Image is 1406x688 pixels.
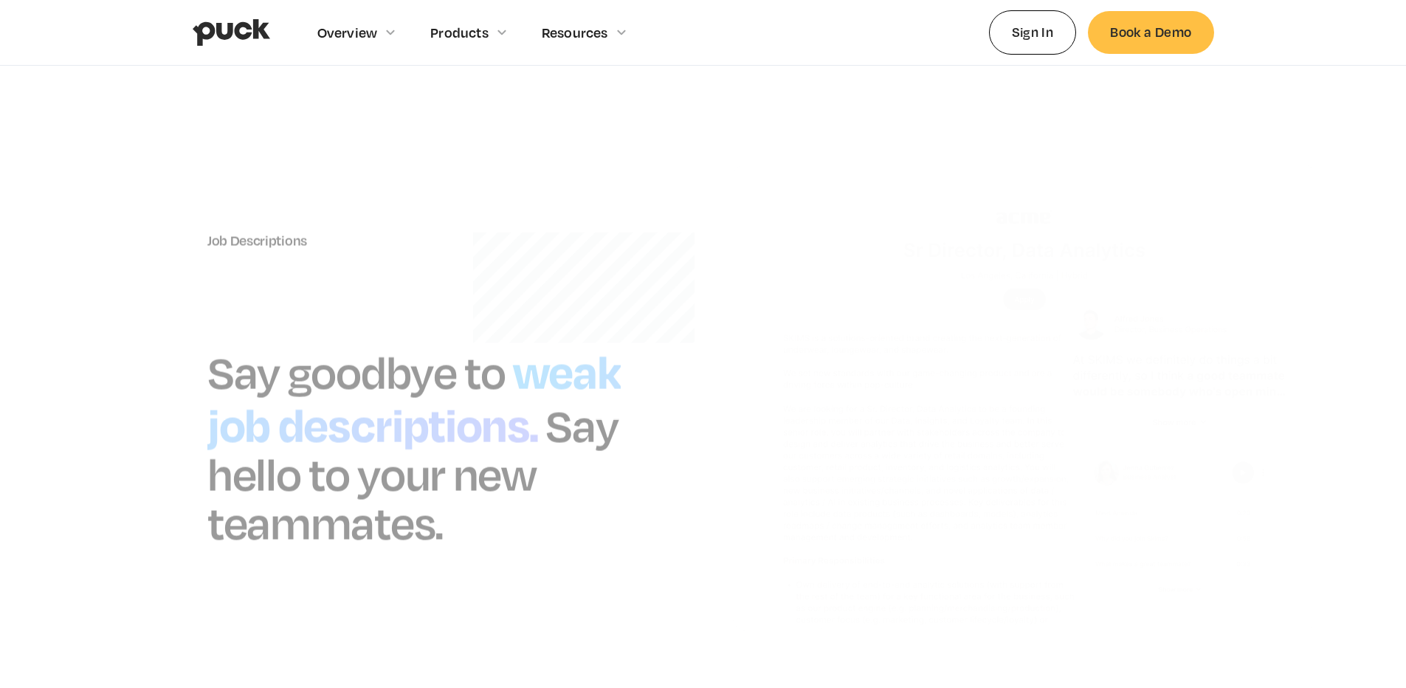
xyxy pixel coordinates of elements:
a: Sign In [989,10,1077,54]
div: Resources [542,24,608,41]
h1: Say hello to your new teammates. [207,397,618,550]
div: Products [430,24,489,41]
div: Overview [317,24,378,41]
h1: Say goodbye to [207,344,506,399]
h1: weak job descriptions. [207,338,621,455]
div: Job Descriptions [207,233,674,249]
a: Book a Demo [1088,11,1213,53]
